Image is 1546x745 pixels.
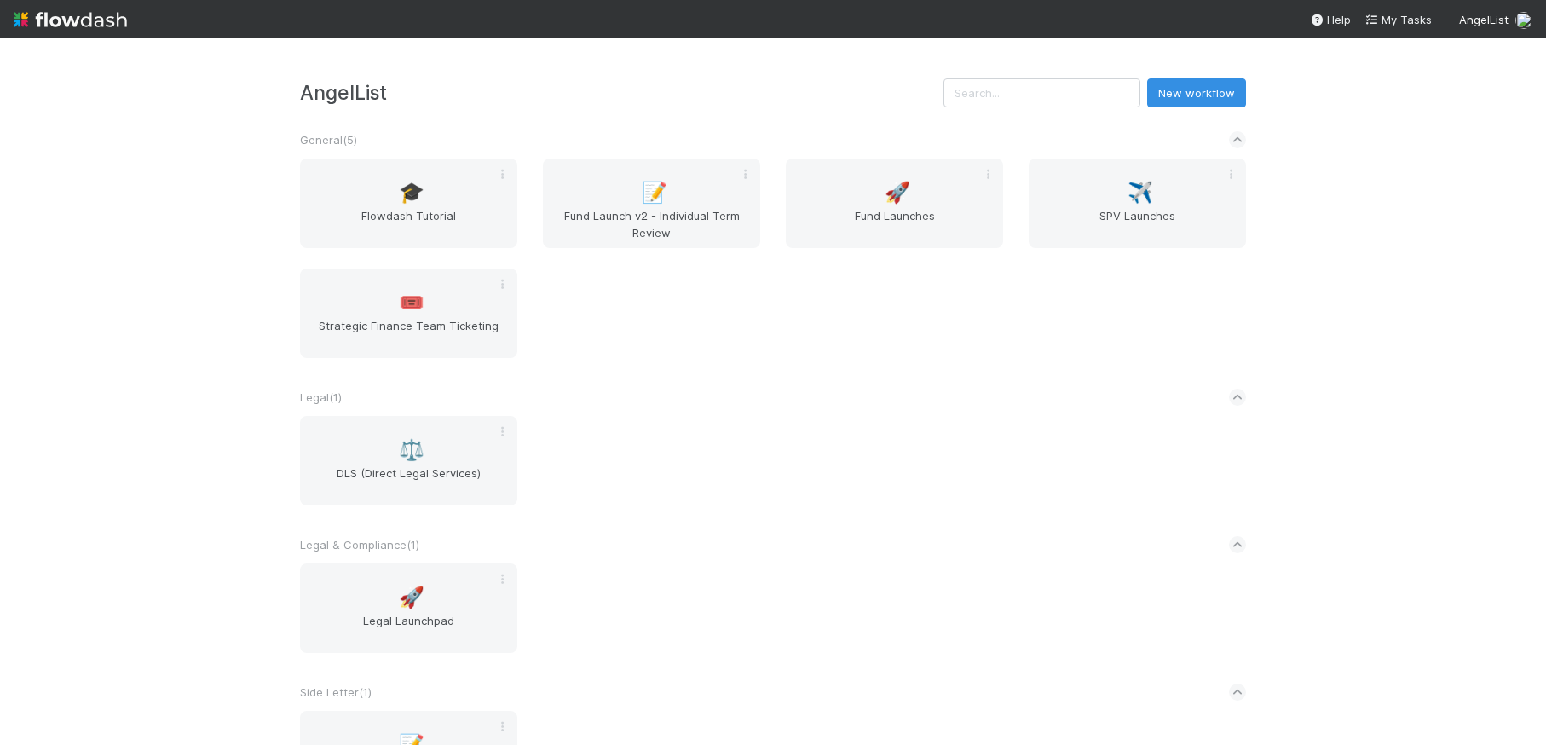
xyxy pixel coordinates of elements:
[943,78,1140,107] input: Search...
[300,563,517,653] a: 🚀Legal Launchpad
[1029,159,1246,248] a: ✈️SPV Launches
[543,159,760,248] a: 📝Fund Launch v2 - Individual Term Review
[1310,11,1351,28] div: Help
[307,465,511,499] span: DLS (Direct Legal Services)
[300,269,517,358] a: 🎟️Strategic Finance Team Ticketing
[399,586,424,609] span: 🚀
[14,5,127,34] img: logo-inverted-e16ddd16eac7371096b0.svg
[885,182,910,204] span: 🚀
[399,292,424,314] span: 🎟️
[300,685,372,699] span: Side Letter ( 1 )
[793,207,996,241] span: Fund Launches
[307,612,511,646] span: Legal Launchpad
[300,133,357,147] span: General ( 5 )
[1035,207,1239,241] span: SPV Launches
[307,317,511,351] span: Strategic Finance Team Ticketing
[1459,13,1509,26] span: AngelList
[300,416,517,505] a: ⚖️DLS (Direct Legal Services)
[300,538,419,552] span: Legal & Compliance ( 1 )
[300,390,342,404] span: Legal ( 1 )
[1364,13,1432,26] span: My Tasks
[1515,12,1532,29] img: avatar_b5be9b1b-4537-4870-b8e7-50cc2287641b.png
[550,207,753,241] span: Fund Launch v2 - Individual Term Review
[399,439,424,461] span: ⚖️
[300,159,517,248] a: 🎓Flowdash Tutorial
[786,159,1003,248] a: 🚀Fund Launches
[399,182,424,204] span: 🎓
[300,81,943,104] h3: AngelList
[1147,78,1246,107] button: New workflow
[307,207,511,241] span: Flowdash Tutorial
[642,182,667,204] span: 📝
[1128,182,1153,204] span: ✈️
[1364,11,1432,28] a: My Tasks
